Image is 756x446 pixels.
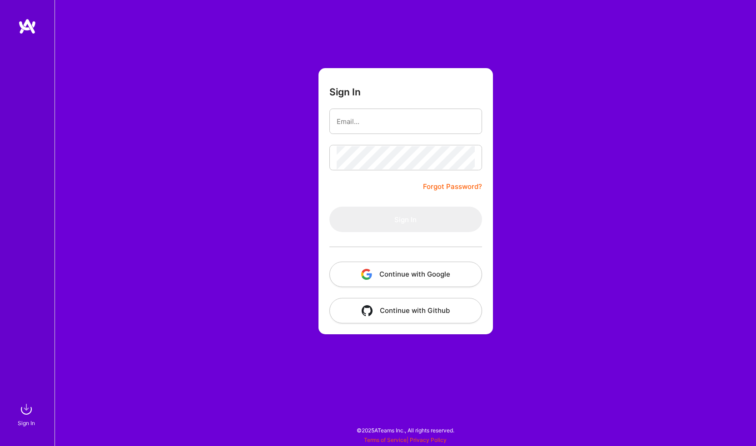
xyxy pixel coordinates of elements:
[329,86,361,98] h3: Sign In
[18,418,35,428] div: Sign In
[410,436,447,443] a: Privacy Policy
[18,18,36,35] img: logo
[19,400,35,428] a: sign inSign In
[364,436,407,443] a: Terms of Service
[329,262,482,287] button: Continue with Google
[329,207,482,232] button: Sign In
[17,400,35,418] img: sign in
[55,419,756,441] div: © 2025 ATeams Inc., All rights reserved.
[364,436,447,443] span: |
[337,110,475,133] input: Email...
[329,298,482,323] button: Continue with Github
[361,269,372,280] img: icon
[423,181,482,192] a: Forgot Password?
[362,305,373,316] img: icon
